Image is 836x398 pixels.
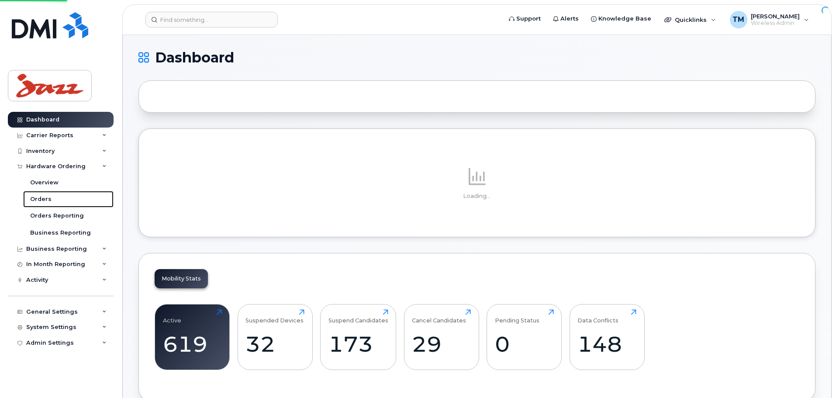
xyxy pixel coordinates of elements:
div: Pending Status [495,309,539,324]
a: Data Conflicts148 [577,309,636,365]
div: Suspended Devices [245,309,304,324]
a: Active619 [163,309,222,365]
a: Pending Status0 [495,309,554,365]
a: Suspend Candidates173 [328,309,388,365]
div: 173 [328,331,388,357]
div: Cancel Candidates [412,309,466,324]
div: 619 [163,331,222,357]
p: Loading... [155,192,799,200]
div: Suspend Candidates [328,309,388,324]
span: Dashboard [155,51,234,64]
div: Data Conflicts [577,309,618,324]
div: 0 [495,331,554,357]
a: Suspended Devices32 [245,309,304,365]
div: 32 [245,331,304,357]
div: Active [163,309,181,324]
a: Cancel Candidates29 [412,309,471,365]
div: 148 [577,331,636,357]
div: 29 [412,331,471,357]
